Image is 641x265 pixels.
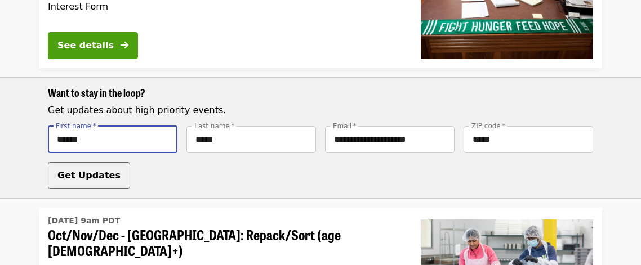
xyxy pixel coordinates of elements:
span: Interest Form [48,1,108,12]
span: Last name [194,122,230,129]
button: Get Updates [48,162,130,189]
span: Email [333,122,351,129]
div: See details [57,39,114,52]
span: Get Updates [57,170,121,181]
input: [object Object] [464,126,593,153]
span: ZIP code [471,122,501,129]
input: [object Object] [325,126,455,153]
input: [object Object] [48,126,177,153]
input: [object Object] [186,126,316,153]
button: See details [48,32,138,59]
span: Oct/Nov/Dec - [GEOGRAPHIC_DATA]: Repack/Sort (age [DEMOGRAPHIC_DATA]+) [48,227,403,259]
span: Get updates about high priority events. [48,105,226,115]
span: Want to stay in the loop? [48,85,145,100]
span: First name [56,122,91,129]
i: arrow-right icon [121,40,128,51]
time: [DATE] 9am PDT [48,215,120,227]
